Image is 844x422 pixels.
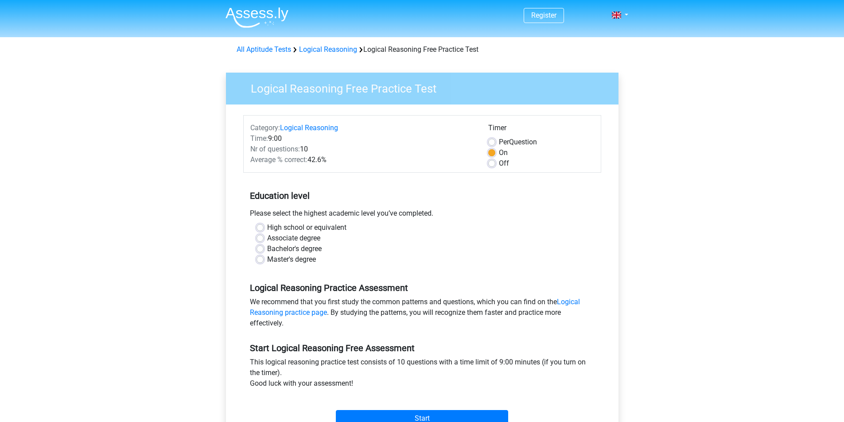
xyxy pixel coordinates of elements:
label: Bachelor's degree [267,244,322,254]
span: Average % correct: [250,155,307,164]
div: Timer [488,123,594,137]
h5: Logical Reasoning Practice Assessment [250,283,595,293]
span: Nr of questions: [250,145,300,153]
div: This logical reasoning practice test consists of 10 questions with a time limit of 9:00 minutes (... [243,357,601,392]
a: Register [531,11,556,19]
label: On [499,147,508,158]
span: Time: [250,134,268,143]
label: High school or equivalent [267,222,346,233]
div: 42.6% [244,155,482,165]
label: Off [499,158,509,169]
span: Per [499,138,509,146]
div: 10 [244,144,482,155]
a: Logical Reasoning [280,124,338,132]
h3: Logical Reasoning Free Practice Test [240,78,612,96]
a: All Aptitude Tests [237,45,291,54]
label: Associate degree [267,233,320,244]
label: Question [499,137,537,147]
label: Master's degree [267,254,316,265]
div: 9:00 [244,133,482,144]
h5: Education level [250,187,595,205]
h5: Start Logical Reasoning Free Assessment [250,343,595,353]
div: Logical Reasoning Free Practice Test [233,44,611,55]
div: Please select the highest academic level you’ve completed. [243,208,601,222]
span: Category: [250,124,280,132]
img: Assessly [226,7,288,28]
a: Logical Reasoning [299,45,357,54]
div: We recommend that you first study the common patterns and questions, which you can find on the . ... [243,297,601,332]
